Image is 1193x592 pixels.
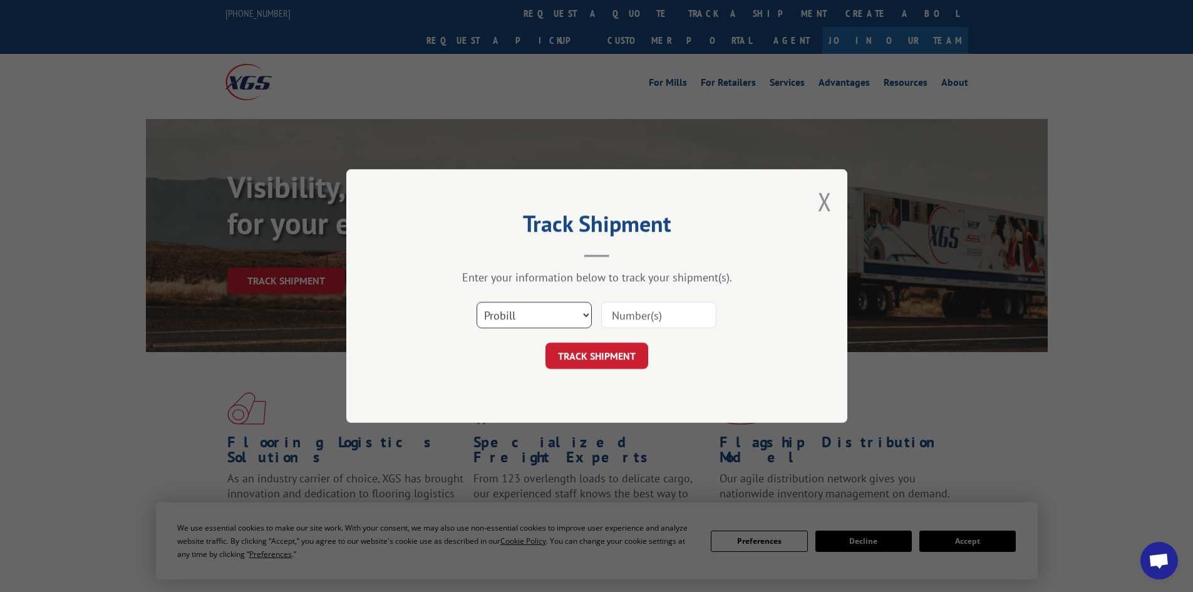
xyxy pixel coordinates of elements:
div: Enter your information below to track your shipment(s). [409,270,785,284]
div: Open chat [1140,542,1178,579]
button: TRACK SHIPMENT [545,343,648,369]
input: Number(s) [601,302,716,328]
button: Close modal [818,185,832,218]
h2: Track Shipment [409,215,785,239]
